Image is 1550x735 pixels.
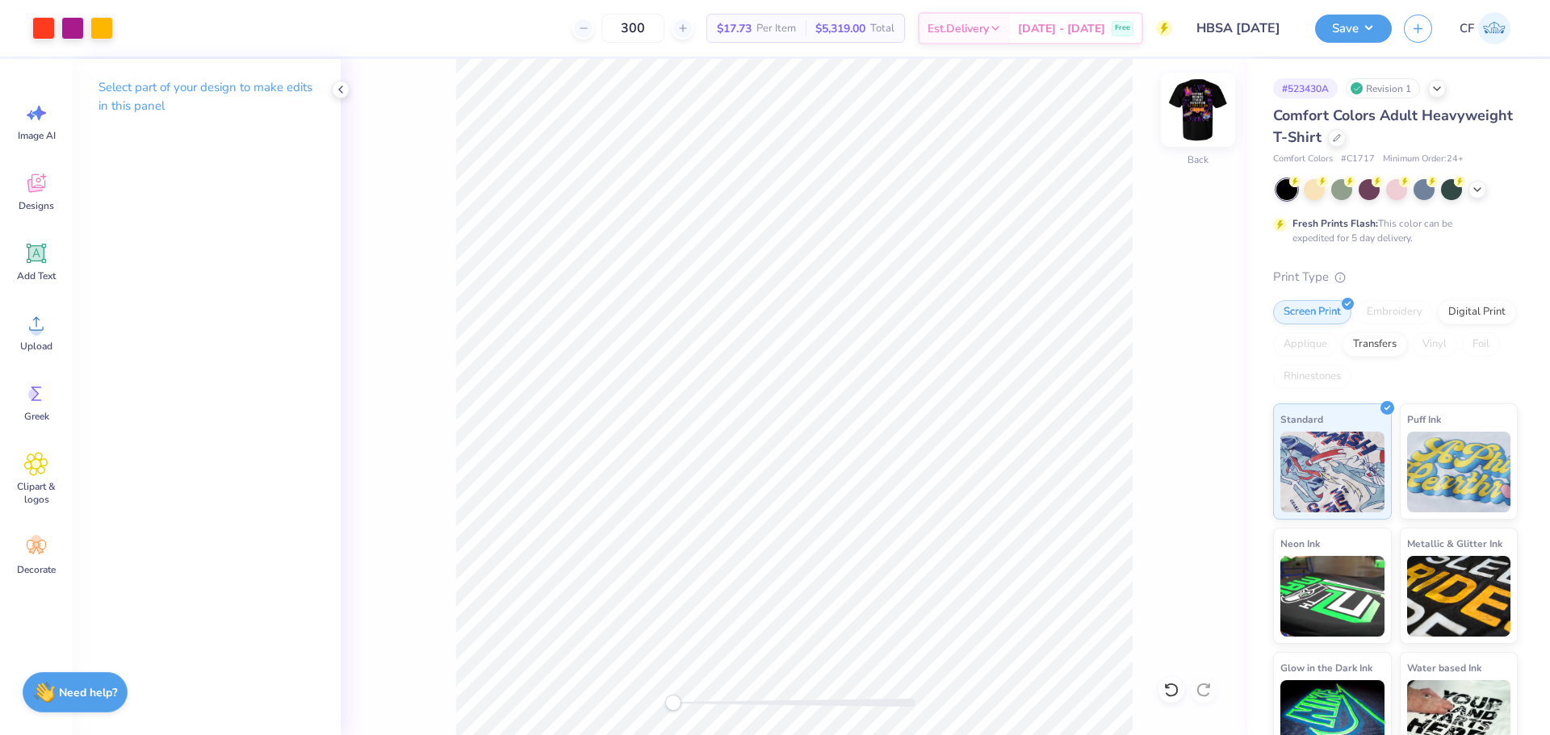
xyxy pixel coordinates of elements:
span: Standard [1280,411,1323,428]
div: Back [1188,152,1209,167]
span: Per Item [756,20,796,37]
span: $5,319.00 [815,20,865,37]
span: Puff Ink [1407,411,1441,428]
span: Total [870,20,894,37]
div: Revision 1 [1346,78,1420,98]
span: Greek [24,410,49,423]
p: Select part of your design to make edits in this panel [98,78,315,115]
div: Applique [1273,332,1338,357]
span: Add Text [17,269,56,282]
span: Comfort Colors [1273,152,1333,166]
img: Neon Ink [1280,556,1385,637]
span: Comfort Colors Adult Heavyweight T-Shirt [1273,106,1513,147]
div: # 523430A [1273,78,1338,98]
div: Foil [1462,332,1500,357]
span: CF [1460,19,1474,38]
div: Print Type [1273,268,1518,286]
img: Standard [1280,432,1385,512]
div: Vinyl [1412,332,1457,357]
a: CF [1452,12,1518,44]
span: Neon Ink [1280,535,1320,552]
div: Digital Print [1438,300,1516,324]
span: Water based Ink [1407,659,1481,676]
div: Screen Print [1273,300,1351,324]
span: Upload [20,340,52,353]
span: Minimum Order: 24 + [1383,152,1464,166]
span: $17.73 [717,20,752,37]
span: Est. Delivery [928,20,989,37]
span: # C1717 [1341,152,1375,166]
img: Cholo Fernandez [1478,12,1510,44]
div: Accessibility label [665,695,681,711]
div: This color can be expedited for 5 day delivery. [1292,216,1491,245]
input: Untitled Design [1184,12,1303,44]
div: Transfers [1343,332,1407,357]
strong: Fresh Prints Flash: [1292,217,1378,230]
img: Back [1166,77,1230,142]
div: Embroidery [1356,300,1433,324]
span: Free [1115,23,1130,34]
span: Clipart & logos [10,480,63,506]
span: Decorate [17,563,56,576]
strong: Need help? [59,685,117,700]
button: Save [1315,15,1392,43]
img: Puff Ink [1407,432,1511,512]
span: Designs [19,199,54,212]
input: – – [601,14,664,43]
span: Image AI [18,129,56,142]
span: [DATE] - [DATE] [1018,20,1105,37]
img: Metallic & Glitter Ink [1407,556,1511,637]
span: Glow in the Dark Ink [1280,659,1372,676]
span: Metallic & Glitter Ink [1407,535,1502,552]
div: Rhinestones [1273,365,1351,389]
